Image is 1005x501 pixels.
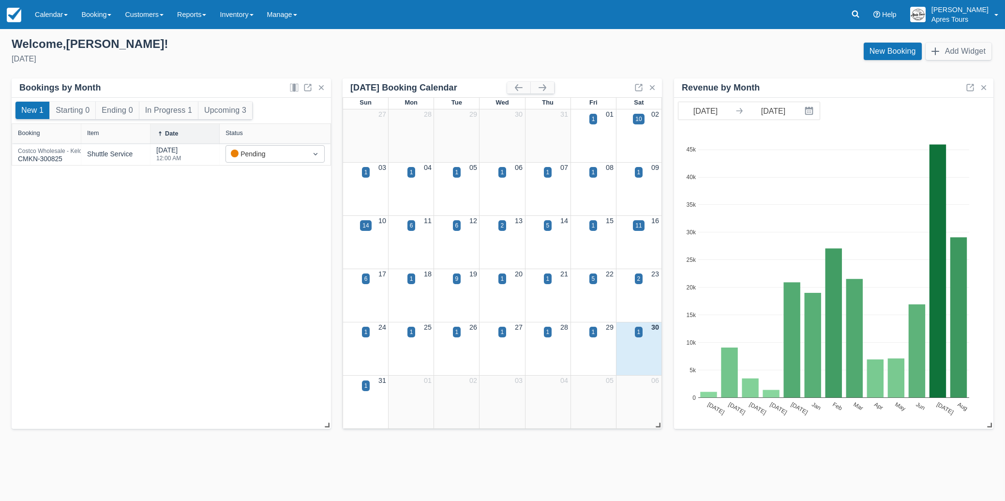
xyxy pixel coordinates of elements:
a: 09 [651,164,659,171]
a: 23 [651,270,659,278]
a: 30 [515,110,523,118]
button: Upcoming 3 [198,102,252,119]
div: 1 [546,328,550,336]
div: 1 [364,328,368,336]
div: Item [87,130,99,137]
a: 21 [560,270,568,278]
div: CMKN-300825 [18,148,111,164]
p: Apres Tours [931,15,989,24]
a: 01 [424,377,432,384]
div: [DATE] Booking Calendar [350,82,507,93]
a: 02 [651,110,659,118]
div: 1 [455,168,459,177]
div: 1 [410,328,413,336]
div: 1 [364,168,368,177]
div: 1 [501,328,504,336]
a: 28 [560,323,568,331]
span: Fri [589,99,598,106]
a: 20 [515,270,523,278]
div: 14 [362,221,369,230]
span: Mon [405,99,418,106]
div: 11 [635,221,642,230]
a: 19 [469,270,477,278]
div: 6 [455,221,459,230]
a: 28 [424,110,432,118]
a: 22 [606,270,614,278]
a: New Booking [864,43,922,60]
span: Sat [634,99,644,106]
span: Thu [542,99,554,106]
a: 31 [560,110,568,118]
div: 1 [364,381,368,390]
div: [DATE] [12,53,495,65]
div: [DATE] [156,145,181,167]
button: New 1 [15,102,49,119]
div: 1 [592,221,595,230]
div: 5 [592,274,595,283]
div: 9 [455,274,459,283]
input: Start Date [678,102,733,120]
input: End Date [746,102,800,120]
img: A1 [910,7,926,22]
a: 06 [515,164,523,171]
a: 06 [651,377,659,384]
div: Costco Wholesale - Kelowna #1578 [18,148,111,154]
a: 15 [606,217,614,225]
button: In Progress 1 [139,102,198,119]
a: 31 [378,377,386,384]
div: 6 [410,221,413,230]
a: 10 [378,217,386,225]
div: Revenue by Month [682,82,760,93]
button: Interact with the calendar and add the check-in date for your trip. [800,102,820,120]
a: 24 [378,323,386,331]
a: 27 [515,323,523,331]
div: Status [225,130,243,137]
a: 26 [469,323,477,331]
div: Booking [18,130,40,137]
div: 1 [501,168,504,177]
div: 1 [501,274,504,283]
div: 1 [637,168,641,177]
a: 03 [378,164,386,171]
a: 18 [424,270,432,278]
a: 01 [606,110,614,118]
a: 04 [560,377,568,384]
a: 12 [469,217,477,225]
div: 1 [455,328,459,336]
button: Add Widget [926,43,991,60]
a: 13 [515,217,523,225]
a: 08 [606,164,614,171]
a: 05 [469,164,477,171]
div: 6 [364,274,368,283]
div: 10 [635,115,642,123]
div: 1 [592,328,595,336]
i: Help [873,11,880,18]
a: 14 [560,217,568,225]
div: 1 [410,274,413,283]
div: 5 [546,221,550,230]
div: Shuttle Service [87,149,133,159]
span: Help [882,11,897,18]
a: 03 [515,377,523,384]
div: 1 [410,168,413,177]
p: [PERSON_NAME] [931,5,989,15]
div: 1 [546,274,550,283]
div: Welcome , [PERSON_NAME] ! [12,37,495,51]
button: Ending 0 [96,102,138,119]
a: 16 [651,217,659,225]
div: 1 [592,168,595,177]
a: 25 [424,323,432,331]
a: 27 [378,110,386,118]
span: Sun [360,99,371,106]
div: 2 [637,274,641,283]
span: Tue [451,99,462,106]
a: 11 [424,217,432,225]
a: 29 [469,110,477,118]
img: checkfront-main-nav-mini-logo.png [7,8,21,22]
a: 04 [424,164,432,171]
span: Wed [495,99,509,106]
a: 07 [560,164,568,171]
div: Pending [231,149,302,159]
a: 30 [651,323,659,331]
a: 29 [606,323,614,331]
